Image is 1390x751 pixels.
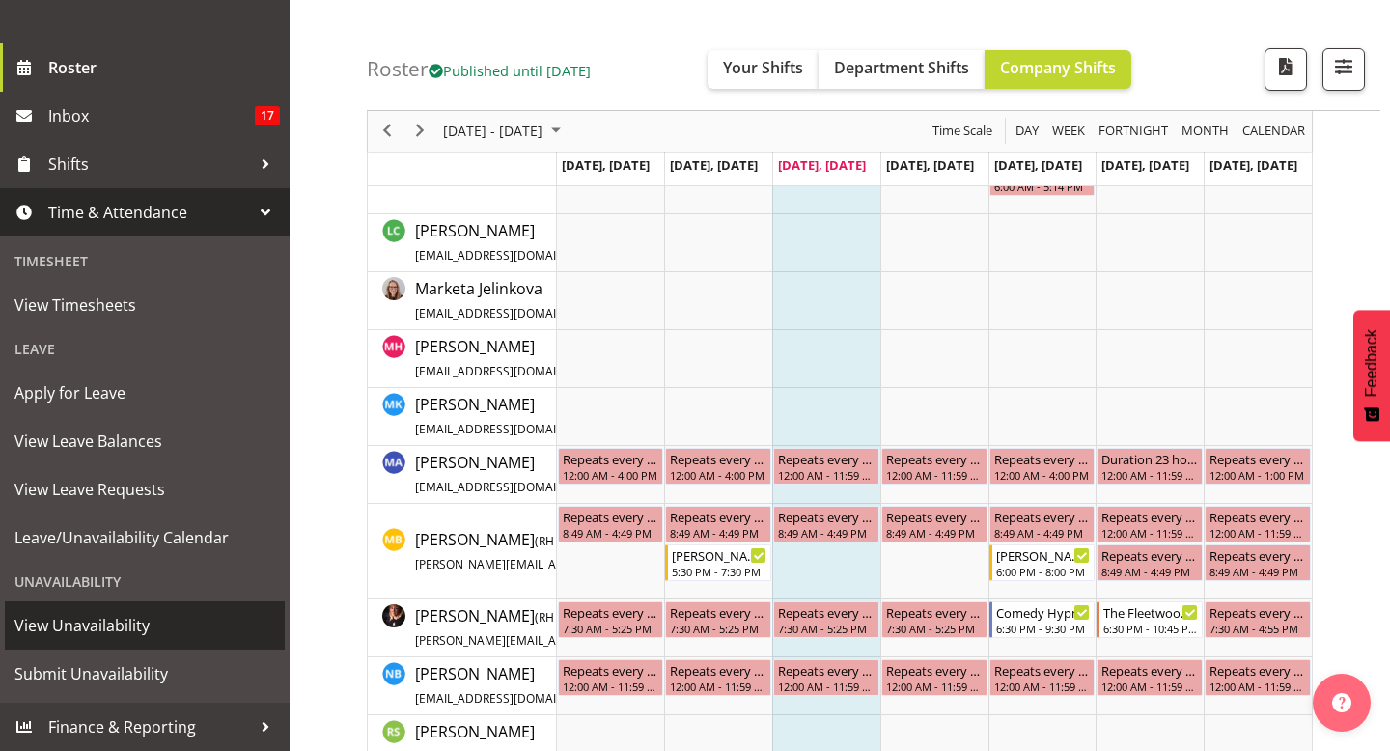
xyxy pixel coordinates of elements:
span: [EMAIL_ADDRESS][DOMAIN_NAME] [415,247,607,264]
div: Michelle Bradbury"s event - Repeats every monday, tuesday, wednesday, thursday, friday, saturday,... [665,506,771,542]
td: Max Allan resource [368,446,557,504]
div: Repeats every [DATE], [DATE], [DATE], [DATE], [DATE], [DATE], [DATE] - [PERSON_NAME] [670,660,766,680]
span: Feedback [1363,329,1380,397]
span: [PERSON_NAME][EMAIL_ADDRESS][PERSON_NAME][DOMAIN_NAME] [415,556,789,572]
a: View Unavailability [5,601,285,650]
span: View Leave Balances [14,427,275,456]
a: [PERSON_NAME][EMAIL_ADDRESS][DOMAIN_NAME] [415,219,684,265]
div: Repeats every [DATE] - [PERSON_NAME] [563,602,659,622]
span: Roster [48,53,280,82]
a: [PERSON_NAME](RH 7.25)[PERSON_NAME][EMAIL_ADDRESS][PERSON_NAME][DOMAIN_NAME] [415,604,873,651]
div: 12:00 AM - 4:00 PM [994,467,1091,483]
div: Michelle Englehardt"s event - Repeats every monday - Michelle Englehardt Begin From Monday, Octob... [558,601,664,638]
div: 8:49 AM - 4:49 PM [670,525,766,541]
div: 8:49 AM - 4:49 PM [778,525,875,541]
div: 12:00 AM - 11:59 PM [886,679,983,694]
div: Repeats every [DATE], [DATE], [DATE], [DATE], [DATE], [DATE], [DATE] - [PERSON_NAME] [1209,660,1306,680]
a: [PERSON_NAME][EMAIL_ADDRESS][DOMAIN_NAME] [415,335,684,381]
span: [EMAIL_ADDRESS][DOMAIN_NAME] [415,690,607,707]
span: RH 4 [539,533,564,549]
span: [PERSON_NAME] [415,336,684,380]
span: Your Shifts [723,57,803,78]
div: 12:00 AM - 11:59 PM [1101,679,1198,694]
div: Repeats every [DATE], [DATE], [DATE] - [PERSON_NAME] [563,449,659,468]
div: Repeats every [DATE], [DATE], [DATE], [DATE], [DATE], [DATE], [DATE] - [PERSON_NAME] [1209,545,1306,565]
span: [EMAIL_ADDRESS][DOMAIN_NAME] [415,171,607,187]
h4: Roster [367,58,591,80]
span: [DATE], [DATE] [562,156,650,174]
td: Matthew Karton resource [368,388,557,446]
span: Day [1014,120,1041,144]
div: Comedy Hypnotist - [PERSON_NAME] [996,602,1091,622]
div: 7:30 AM - 5:25 PM [670,621,766,636]
div: 8:49 AM - 4:49 PM [994,525,1091,541]
button: October 2025 [440,120,570,144]
button: Department Shifts [819,50,985,89]
div: 8:49 AM - 4:49 PM [886,525,983,541]
div: Repeats every [DATE], [DATE], [DATE], [DATE], [DATE], [DATE], [DATE] - [PERSON_NAME] [886,507,983,526]
div: Repeats every [DATE], [DATE], [DATE], [DATE], [DATE], [DATE], [DATE] - [PERSON_NAME] [670,507,766,526]
button: Your Shifts [708,50,819,89]
div: Repeats every [DATE], [DATE], [DATE], [DATE], [DATE], [DATE], [DATE] - [PERSON_NAME] [778,660,875,680]
div: 12:00 AM - 11:59 PM [994,679,1091,694]
button: Filter Shifts [1322,48,1365,91]
td: Marketa Jelinkova resource [368,272,557,330]
div: Michelle Englehardt"s event - Repeats every thursday - Michelle Englehardt Begin From Thursday, O... [881,601,987,638]
td: Michelle Englehardt resource [368,599,557,657]
div: Repeats every [DATE], [DATE] - [PERSON_NAME] [886,449,983,468]
span: [EMAIL_ADDRESS][DOMAIN_NAME] [415,479,607,495]
span: [EMAIL_ADDRESS][DOMAIN_NAME] [415,421,607,437]
span: [PERSON_NAME] [415,529,866,573]
div: Repeats every [DATE], [DATE], [DATE] - [PERSON_NAME] [670,449,766,468]
div: 12:00 AM - 4:00 PM [670,467,766,483]
span: RH 7.25 [539,609,580,626]
div: 12:00 AM - 11:59 PM [670,679,766,694]
div: Michelle Bradbury"s event - Repeats every monday, tuesday, wednesday, thursday, friday, saturday,... [558,506,664,542]
div: Nicoel Boschman"s event - Repeats every monday, tuesday, wednesday, thursday, friday, saturday, s... [1097,659,1203,696]
div: 12:00 AM - 11:59 PM [1209,525,1306,541]
div: 6:00 PM - 8:00 PM [996,564,1091,579]
div: Nicoel Boschman"s event - Repeats every monday, tuesday, wednesday, thursday, friday, saturday, s... [558,659,664,696]
span: [DATE], [DATE] [670,156,758,174]
span: 17 [255,106,280,125]
div: Nicoel Boschman"s event - Repeats every monday, tuesday, wednesday, thursday, friday, saturday, s... [881,659,987,696]
a: [PERSON_NAME][EMAIL_ADDRESS][DOMAIN_NAME] [415,662,691,709]
div: 8:49 AM - 4:49 PM [1101,564,1198,579]
div: Nicoel Boschman"s event - Repeats every monday, tuesday, wednesday, thursday, friday, saturday, s... [1205,659,1311,696]
div: Repeats every [DATE], [DATE], [DATE], [DATE], [DATE], [DATE], [DATE] - [PERSON_NAME] [994,507,1091,526]
a: [PERSON_NAME][EMAIL_ADDRESS][DOMAIN_NAME] [415,451,684,497]
div: [PERSON_NAME] - Shot Bro - Baycourt Presents [672,545,766,565]
button: Timeline Week [1049,120,1089,144]
span: Department Shifts [834,57,969,78]
span: Apply for Leave [14,378,275,407]
div: 12:00 AM - 11:59 PM [886,467,983,483]
div: Nicoel Boschman"s event - Repeats every monday, tuesday, wednesday, thursday, friday, saturday, s... [989,659,1096,696]
button: Feedback - Show survey [1353,310,1390,441]
span: [DATE], [DATE] [1209,156,1297,174]
span: [PERSON_NAME][EMAIL_ADDRESS][PERSON_NAME][DOMAIN_NAME] [415,632,789,649]
div: Michelle Bradbury"s event - Michelle - Comedy Hypnotist - Frankie Mac Begin From Friday, October ... [989,544,1096,581]
a: [PERSON_NAME][EMAIL_ADDRESS][DOMAIN_NAME] [415,393,684,439]
span: [DATE], [DATE] [994,156,1082,174]
span: [DATE], [DATE] [1101,156,1189,174]
a: View Timesheets [5,281,285,329]
button: Download a PDF of the roster according to the set date range. [1265,48,1307,91]
div: Repeats every [DATE], [DATE], [DATE], [DATE], [DATE], [DATE], [DATE] - [PERSON_NAME] [1101,660,1198,680]
span: [EMAIL_ADDRESS][DOMAIN_NAME] [415,363,607,379]
span: calendar [1240,120,1307,144]
span: View Timesheets [14,291,275,320]
div: Michelle Englehardt"s event - Repeats every tuesday - Michelle Englehardt Begin From Tuesday, Oct... [665,601,771,638]
div: 8:49 AM - 4:49 PM [563,525,659,541]
button: Company Shifts [985,50,1131,89]
span: Company Shifts [1000,57,1116,78]
button: Fortnight [1096,120,1172,144]
div: Repeats every [DATE], [DATE], [DATE], [DATE], [DATE], [DATE], [DATE] - [PERSON_NAME] [994,660,1091,680]
span: [PERSON_NAME] [415,452,684,496]
div: Michelle Bradbury"s event - Repeats every monday, tuesday, wednesday, thursday, friday, saturday,... [881,506,987,542]
div: 12:00 AM - 11:59 PM [778,467,875,483]
div: Timesheet [5,241,285,281]
button: Previous [375,120,401,144]
span: View Leave Requests [14,475,275,504]
div: Michelle Bradbury"s event - Repeats every sunday, saturday - Michelle Bradbury Begin From Saturda... [1097,506,1203,542]
span: [DATE], [DATE] [886,156,974,174]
